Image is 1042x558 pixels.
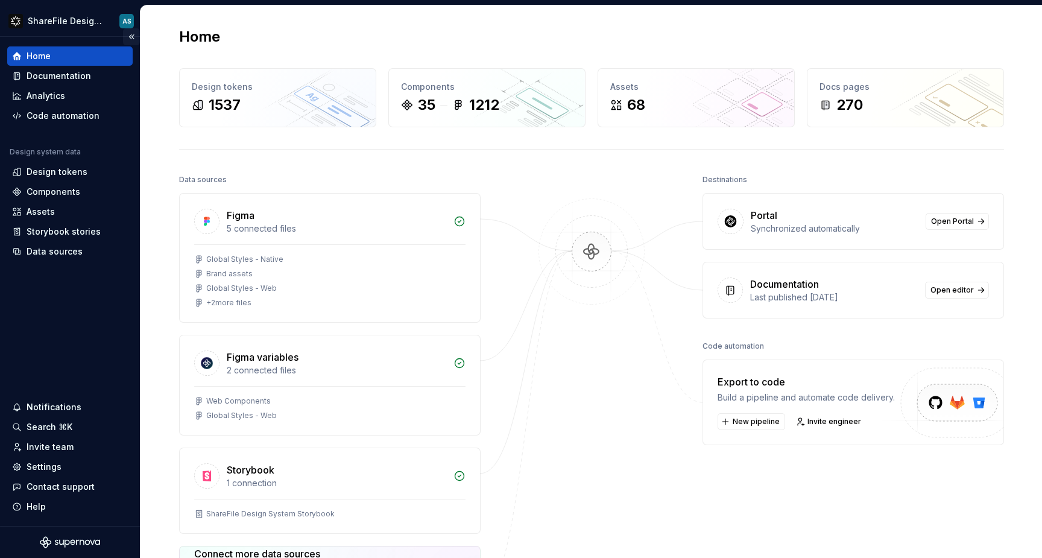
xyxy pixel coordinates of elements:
div: Data sources [179,171,227,188]
div: ShareFile Design System Storybook [206,509,335,519]
div: Synchronized automatically [751,223,918,235]
a: Components [7,182,133,201]
div: Code automation [703,338,764,355]
div: Figma variables [227,350,298,364]
div: Export to code [718,375,895,389]
div: Data sources [27,246,83,258]
div: Storybook stories [27,226,101,238]
div: + 2 more files [206,298,251,308]
span: Open editor [930,285,974,295]
span: Invite engineer [807,417,861,426]
a: Docs pages270 [807,68,1004,127]
span: New pipeline [733,417,780,426]
a: Home [7,46,133,66]
a: Documentation [7,66,133,86]
div: 2 connected files [227,364,446,376]
div: Settings [27,461,62,473]
a: Open Portal [926,213,989,230]
a: Design tokens [7,162,133,182]
div: 1212 [469,95,499,115]
div: Assets [610,81,782,93]
a: Invite team [7,437,133,457]
div: 5 connected files [227,223,446,235]
div: Help [27,501,46,513]
div: Home [27,50,51,62]
button: Search ⌘K [7,417,133,437]
a: Figma variables2 connected filesWeb ComponentsGlobal Styles - Web [179,335,481,436]
div: Contact support [27,481,95,493]
button: Collapse sidebar [123,28,140,45]
div: Search ⌘K [27,421,72,433]
div: Brand assets [206,269,253,279]
div: 1537 [209,95,241,115]
div: ShareFile Design System [28,15,105,27]
div: Global Styles - Web [206,411,277,420]
div: Assets [27,206,55,218]
div: Storybook [227,463,274,477]
a: Data sources [7,242,133,261]
div: Global Styles - Web [206,284,277,293]
img: 16fa4d48-c719-41e7-904a-cec51ff481f5.png [8,14,23,28]
div: Code automation [27,110,99,122]
div: Docs pages [819,81,991,93]
div: Documentation [27,70,91,82]
a: Storybook1 connectionShareFile Design System Storybook [179,448,481,534]
a: Figma5 connected filesGlobal Styles - NativeBrand assetsGlobal Styles - Web+2more files [179,193,481,323]
a: Settings [7,457,133,477]
div: Figma [227,208,254,223]
div: Components [27,186,80,198]
div: Portal [751,208,777,223]
div: AS [122,16,131,26]
div: Analytics [27,90,65,102]
div: Invite team [27,441,74,453]
a: Invite engineer [792,413,867,430]
a: Open editor [925,282,989,299]
svg: Supernova Logo [40,536,100,548]
button: Help [7,497,133,516]
div: Notifications [27,401,81,413]
div: 68 [627,95,645,115]
div: Design tokens [192,81,364,93]
a: Storybook stories [7,222,133,241]
div: 1 connection [227,477,446,489]
div: Global Styles - Native [206,255,283,264]
a: Assets [7,202,133,221]
a: Assets68 [598,68,795,127]
div: Design system data [10,147,81,157]
a: Analytics [7,86,133,106]
h2: Home [179,27,220,46]
div: Components [401,81,573,93]
button: ShareFile Design SystemAS [2,8,137,34]
div: Design tokens [27,166,87,178]
div: Documentation [750,277,819,291]
div: Last published [DATE] [750,291,918,303]
div: Web Components [206,396,271,406]
a: Code automation [7,106,133,125]
a: Design tokens1537 [179,68,376,127]
span: Open Portal [931,217,974,226]
button: Contact support [7,477,133,496]
button: New pipeline [718,413,785,430]
div: Destinations [703,171,747,188]
div: 270 [836,95,863,115]
div: Build a pipeline and automate code delivery. [718,392,895,404]
div: 35 [418,95,435,115]
button: Notifications [7,398,133,417]
a: Components351212 [388,68,586,127]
